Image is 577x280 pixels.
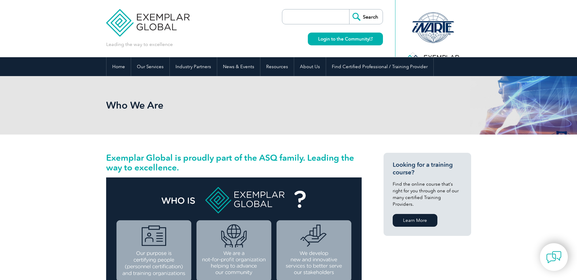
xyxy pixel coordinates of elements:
[546,250,561,265] img: contact-chat.png
[106,153,362,172] h2: Exemplar Global is proudly part of the ASQ family. Leading the way to excellence.
[308,33,383,45] a: Login to the Community
[349,9,383,24] input: Search
[326,57,433,76] a: Find Certified Professional / Training Provider
[106,41,173,48] p: Leading the way to excellence
[393,161,462,176] h3: Looking for a training course?
[131,57,169,76] a: Our Services
[106,100,362,110] h2: Who We Are
[393,181,462,208] p: Find the online course that’s right for you through one of our many certified Training Providers.
[106,57,131,76] a: Home
[217,57,260,76] a: News & Events
[170,57,217,76] a: Industry Partners
[260,57,294,76] a: Resources
[294,57,326,76] a: About Us
[369,37,373,40] img: open_square.png
[393,214,437,227] a: Learn More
